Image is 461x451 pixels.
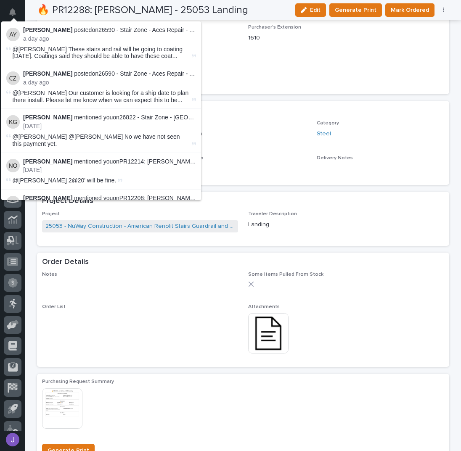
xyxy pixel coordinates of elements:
span: @[PERSON_NAME] These stairs and rail will be going to coating [DATE]. Coatings said they should b... [13,46,190,60]
img: Paul Hershberger [6,196,20,209]
span: @[PERSON_NAME] Our customer is looking for a ship date to plan there install. Please let me know ... [13,90,190,104]
button: Mark Ordered [385,3,435,17]
a: 26590 - Stair Zone - Aces Repair - Apartment Complex [98,70,241,77]
span: Category [317,121,339,126]
p: mentioned you on : [23,158,196,165]
div: Notifications [11,8,21,22]
img: Cole Ziegler [6,71,20,85]
h2: 🔥 PR12288: [PERSON_NAME] - 25053 Landing [37,4,248,16]
span: Traveler Description [248,211,297,216]
strong: [PERSON_NAME] [23,114,72,121]
p: PWI [180,164,307,173]
p: [DATE] [23,123,196,130]
button: Edit [295,3,326,17]
span: @[PERSON_NAME] 2@20' will be fine. [13,177,117,184]
img: Nate Overmyer [6,159,20,172]
p: posted on : [23,26,196,34]
span: Purchasing Request Summary [42,379,114,384]
a: Steel [317,129,331,138]
p: Landing [248,220,444,229]
a: 26822 - Stair Zone - [GEOGRAPHIC_DATA] - Roof Top Straight Stair [119,114,299,121]
p: mentioned you on : [23,195,196,202]
p: a day ago [23,35,196,42]
a: 26590 - Stair Zone - Aces Repair - Apartment Complex [98,26,241,33]
strong: [PERSON_NAME] [23,26,72,33]
a: PR12214: [PERSON_NAME] - 26800 Stair Legs [119,158,246,165]
span: Attachments [248,304,280,309]
span: @[PERSON_NAME] @[PERSON_NAME] No we have not seen this payment yet. [13,133,180,147]
p: [DATE] [23,166,196,174]
p: 1610 [248,34,444,42]
p: a day ago [23,79,196,86]
strong: [PERSON_NAME] [23,195,72,201]
strong: [PERSON_NAME] [23,158,72,165]
span: Edit [310,6,321,14]
img: Kendra Gingerich [6,115,20,129]
img: Adam Yutzy [6,28,20,41]
p: posted on : [23,70,196,77]
h2: Project Details [42,197,93,206]
span: Generate Print [335,5,376,15]
strong: [PERSON_NAME] [23,70,72,77]
span: Some Items Pulled From Stock [248,272,323,277]
span: Notes [42,272,57,277]
a: 25053 - NuWay Construction - American Renolit Stairs Guardrail and Roof Ladder [45,222,235,231]
p: 🔥 Rush [180,129,307,138]
button: Generate Print [329,3,382,17]
button: Notifications [4,3,21,21]
button: users-avatar [4,431,21,448]
span: Delivery Notes [317,156,353,161]
h2: Order Details [42,258,89,267]
span: Purchaser's Extension [248,25,301,30]
p: mentioned you on : [23,114,196,121]
span: Mark Ordered [391,5,429,15]
a: PR12208: [PERSON_NAME] - 27150 End Trucks [119,195,249,201]
span: Project [42,211,60,216]
span: Order List [42,304,66,309]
